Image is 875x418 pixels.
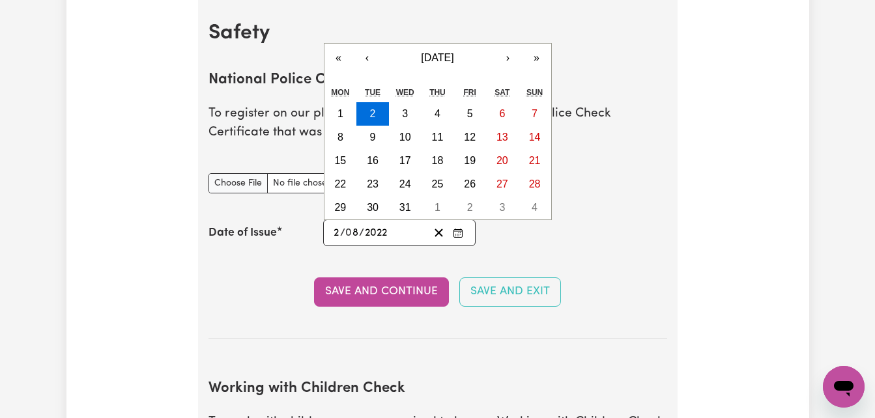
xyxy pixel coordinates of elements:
button: August 25, 2022 [422,173,454,196]
abbr: August 14, 2022 [529,132,541,143]
button: August 2, 2022 [356,102,389,126]
abbr: August 11, 2022 [432,132,444,143]
button: August 28, 2022 [519,173,551,196]
h2: National Police Check [208,72,667,89]
button: August 22, 2022 [324,173,357,196]
input: -- [346,224,359,242]
button: Save and Exit [459,277,561,306]
button: August 16, 2022 [356,149,389,173]
abbr: August 21, 2022 [529,155,541,166]
button: August 12, 2022 [453,126,486,149]
button: August 4, 2022 [422,102,454,126]
abbr: Saturday [495,88,509,97]
abbr: August 19, 2022 [464,155,476,166]
button: August 9, 2022 [356,126,389,149]
abbr: August 7, 2022 [532,108,538,119]
button: ‹ [353,44,382,72]
abbr: September 1, 2022 [435,202,440,213]
button: Save and Continue [314,277,449,306]
abbr: August 12, 2022 [464,132,476,143]
button: August 24, 2022 [389,173,422,196]
abbr: Thursday [429,88,446,97]
button: September 3, 2022 [486,196,519,219]
button: August 8, 2022 [324,126,357,149]
abbr: August 8, 2022 [337,132,343,143]
iframe: Button to launch messaging window [823,366,865,408]
abbr: August 3, 2022 [402,108,408,119]
abbr: August 30, 2022 [367,202,379,213]
button: › [494,44,523,72]
span: [DATE] [421,52,453,63]
abbr: August 16, 2022 [367,155,379,166]
button: [DATE] [382,44,494,72]
abbr: August 31, 2022 [399,202,411,213]
button: August 19, 2022 [453,149,486,173]
button: August 10, 2022 [389,126,422,149]
span: 0 [345,228,352,238]
button: August 18, 2022 [422,149,454,173]
abbr: August 28, 2022 [529,178,541,189]
button: August 6, 2022 [486,102,519,126]
button: August 26, 2022 [453,173,486,196]
button: August 13, 2022 [486,126,519,149]
abbr: August 13, 2022 [496,132,508,143]
button: « [324,44,353,72]
span: / [340,227,345,239]
button: Enter the Date of Issue of your National Police Check [449,224,467,242]
p: To register on our platform, you need to have a National Police Check Certificate that was obtain... [208,105,667,143]
abbr: August 17, 2022 [399,155,411,166]
button: August 20, 2022 [486,149,519,173]
abbr: August 27, 2022 [496,178,508,189]
label: Date of Issue [208,225,277,242]
button: August 27, 2022 [486,173,519,196]
abbr: August 10, 2022 [399,132,411,143]
button: August 15, 2022 [324,149,357,173]
abbr: September 4, 2022 [532,202,538,213]
button: Clear date [429,224,449,242]
button: September 2, 2022 [453,196,486,219]
abbr: Friday [463,88,476,97]
abbr: August 6, 2022 [499,108,505,119]
button: August 17, 2022 [389,149,422,173]
button: August 23, 2022 [356,173,389,196]
abbr: Wednesday [396,88,414,97]
button: August 3, 2022 [389,102,422,126]
abbr: August 23, 2022 [367,178,379,189]
abbr: August 2, 2022 [370,108,376,119]
button: August 5, 2022 [453,102,486,126]
button: August 1, 2022 [324,102,357,126]
abbr: September 2, 2022 [467,202,473,213]
input: -- [333,224,340,242]
button: August 30, 2022 [356,196,389,219]
button: September 1, 2022 [422,196,454,219]
abbr: August 25, 2022 [432,178,444,189]
button: August 29, 2022 [324,196,357,219]
h2: Working with Children Check [208,380,667,398]
abbr: August 18, 2022 [432,155,444,166]
abbr: Tuesday [365,88,380,97]
abbr: August 15, 2022 [334,155,346,166]
button: August 7, 2022 [519,102,551,126]
abbr: Sunday [526,88,543,97]
button: September 4, 2022 [519,196,551,219]
abbr: September 3, 2022 [499,202,505,213]
abbr: August 20, 2022 [496,155,508,166]
abbr: August 5, 2022 [467,108,473,119]
abbr: August 26, 2022 [464,178,476,189]
abbr: August 4, 2022 [435,108,440,119]
button: August 11, 2022 [422,126,454,149]
abbr: August 22, 2022 [334,178,346,189]
button: » [523,44,551,72]
abbr: August 9, 2022 [370,132,376,143]
abbr: August 29, 2022 [334,202,346,213]
button: August 31, 2022 [389,196,422,219]
span: / [359,227,364,239]
abbr: August 1, 2022 [337,108,343,119]
button: August 14, 2022 [519,126,551,149]
abbr: Monday [331,88,349,97]
button: August 21, 2022 [519,149,551,173]
h2: Safety [208,21,667,46]
input: ---- [364,224,388,242]
abbr: August 24, 2022 [399,178,411,189]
